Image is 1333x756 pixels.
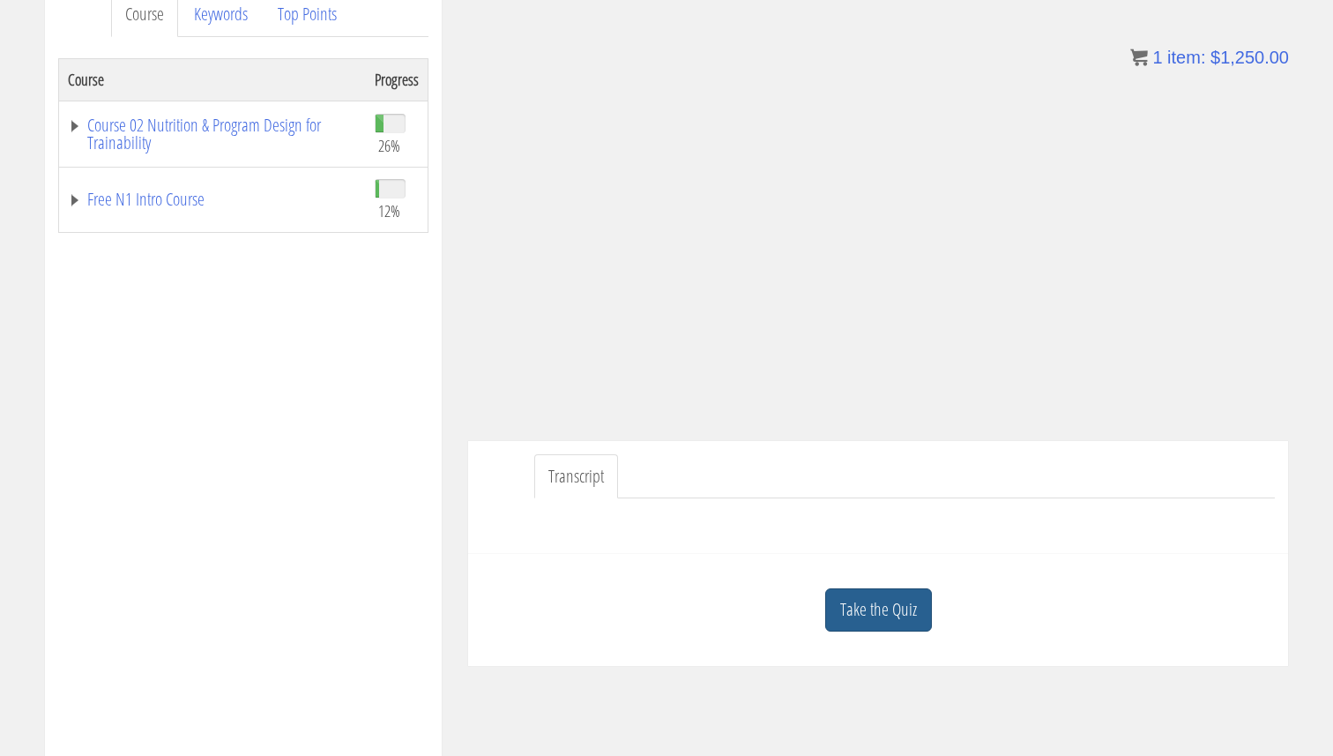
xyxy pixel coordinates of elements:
[534,454,618,499] a: Transcript
[1210,48,1220,67] span: $
[1210,48,1289,67] bdi: 1,250.00
[68,191,357,208] a: Free N1 Intro Course
[68,116,357,152] a: Course 02 Nutrition & Program Design for Trainability
[378,136,400,155] span: 26%
[366,58,428,101] th: Progress
[1152,48,1162,67] span: 1
[1130,49,1148,66] img: icon11.png
[825,588,932,632] a: Take the Quiz
[378,201,400,221] span: 12%
[1130,48,1289,67] a: 1 item: $1,250.00
[59,58,367,101] th: Course
[1167,48,1205,67] span: item:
